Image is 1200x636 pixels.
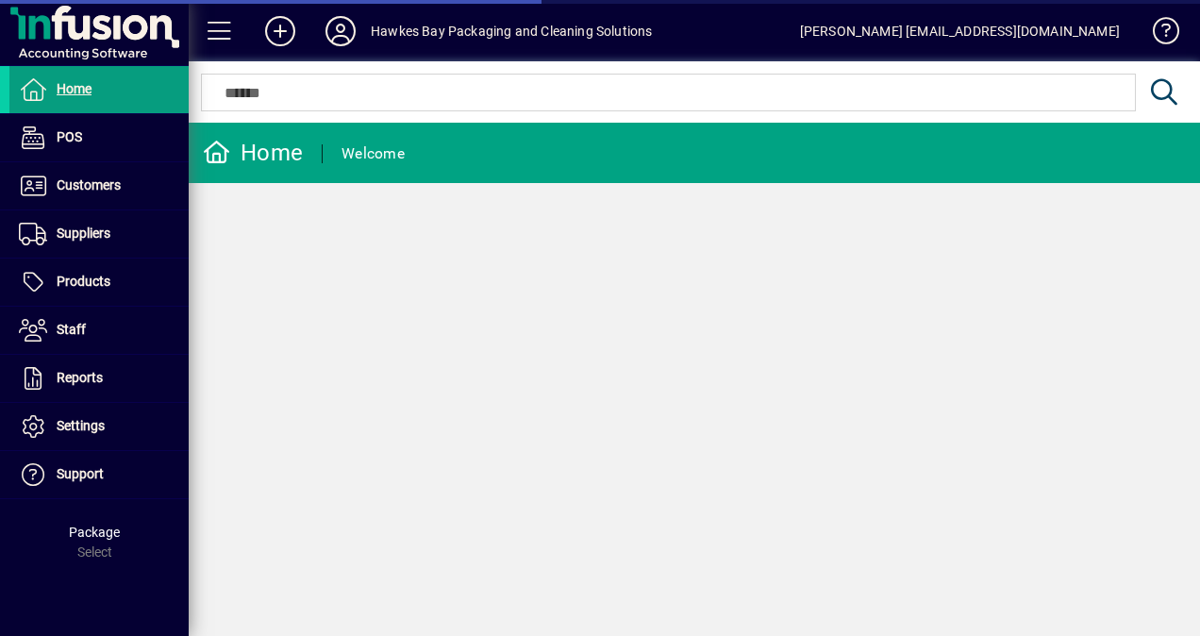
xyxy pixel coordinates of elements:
[57,370,103,385] span: Reports
[57,177,121,192] span: Customers
[57,274,110,289] span: Products
[57,322,86,337] span: Staff
[57,466,104,481] span: Support
[310,14,371,48] button: Profile
[57,418,105,433] span: Settings
[9,307,189,354] a: Staff
[69,525,120,540] span: Package
[250,14,310,48] button: Add
[1139,4,1176,65] a: Knowledge Base
[9,355,189,402] a: Reports
[9,259,189,306] a: Products
[9,403,189,450] a: Settings
[9,210,189,258] a: Suppliers
[800,16,1120,46] div: [PERSON_NAME] [EMAIL_ADDRESS][DOMAIN_NAME]
[9,114,189,161] a: POS
[9,451,189,498] a: Support
[57,129,82,144] span: POS
[9,162,189,209] a: Customers
[342,139,405,169] div: Welcome
[371,16,653,46] div: Hawkes Bay Packaging and Cleaning Solutions
[57,226,110,241] span: Suppliers
[57,81,92,96] span: Home
[203,138,303,168] div: Home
